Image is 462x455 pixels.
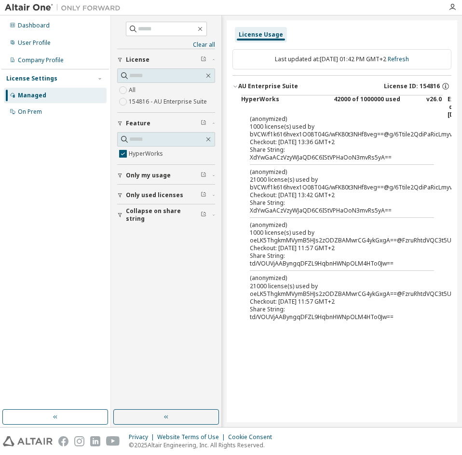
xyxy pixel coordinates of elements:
div: Company Profile [18,56,64,64]
span: Clear filter [201,120,206,127]
span: Clear filter [201,56,206,64]
div: Checkout: [DATE] 13:42 GMT+2 [250,191,411,199]
button: Feature [117,113,215,134]
div: Dashboard [18,22,50,29]
img: instagram.svg [74,436,84,446]
button: HyperWorks42000 of 1000000 usedv26.0Expire date:[DATE] [241,95,443,119]
p: © 2025 Altair Engineering, Inc. All Rights Reserved. [129,441,278,449]
div: User Profile [18,39,51,47]
span: License ID: 154816 [384,82,440,90]
p: (anonymized) [250,221,411,229]
span: License [126,56,149,64]
div: AU Enterprise Suite [238,82,298,90]
span: Clear filter [201,211,206,219]
div: Share String: XdYwGaACzVzyWJaQD6C6IStVPHaOoN3mvRs5yA== [250,146,411,161]
div: Share String: td/VOUVjAAByngqDFZL9HqbnHWNpOLM4HTo0Jw== [250,306,411,321]
span: Collapse on share string [126,207,201,223]
div: HyperWorks [241,95,328,119]
span: Clear filter [201,191,206,199]
div: 21000 license(s) used by oeLK5ThgkmMVymB5HJs2zODZBAMwrCG4ykGxgA==@FzruRhtdVQC3t5UentucLNHazxz9qga... [250,274,411,297]
p: (anonymized) [250,115,411,123]
div: Managed [18,92,46,99]
button: Only my usage [117,165,215,186]
p: (anonymized) [250,168,411,176]
div: 42000 of 1000000 used [334,95,421,119]
div: Checkout: [DATE] 13:36 GMT+2 [250,138,411,146]
div: On Prem [18,108,42,116]
div: License Settings [6,75,57,82]
a: Clear all [117,41,215,49]
img: youtube.svg [106,436,120,446]
button: Collapse on share string [117,204,215,226]
div: License Usage [239,31,283,39]
div: Share String: td/VOUVjAAByngqDFZL9HqbnHWNpOLM4HTo0Jw== [250,252,411,268]
div: Website Terms of Use [157,433,228,441]
div: Last updated at: [DATE] 01:42 PM GMT+2 [232,49,451,69]
label: 154816 - AU Enterprise Suite [129,96,209,107]
img: linkedin.svg [90,436,100,446]
label: All [129,84,137,96]
a: Refresh [388,55,409,63]
div: Cookie Consent [228,433,278,441]
div: 1000 license(s) used by oeLK5ThgkmMVymB5HJs2zODZBAMwrCG4ykGxgA==@FzruRhtdVQC3t5UentucLNHazxz9qgab... [250,221,411,244]
span: Only used licenses [126,191,183,199]
img: facebook.svg [58,436,68,446]
label: HyperWorks [129,148,165,160]
span: Feature [126,120,150,127]
img: altair_logo.svg [3,436,53,446]
button: Only used licenses [117,185,215,206]
div: Checkout: [DATE] 11:57 GMT+2 [250,298,411,306]
div: Privacy [129,433,157,441]
div: 21000 license(s) used by bVCW/f1k616hvex1O08T04G/wFK80t3NHf8veg==@g/6Ttile2QdiPaRicLmyvFc6V/+gUyr... [250,168,411,191]
span: Only my usage [126,172,171,179]
div: Checkout: [DATE] 11:57 GMT+2 [250,244,411,252]
div: v26.0 [426,95,442,119]
div: 1000 license(s) used by bVCW/f1k616hvex1O08T04G/wFK80t3NHf8veg==@g/6Ttile2QdiPaRicLmyvFc6V/+gUyrc... [250,115,411,138]
button: AU Enterprise SuiteLicense ID: 154816 [232,76,451,97]
span: Clear filter [201,172,206,179]
div: Share String: XdYwGaACzVzyWJaQD6C6IStVPHaOoN3mvRs5yA== [250,199,411,214]
img: Altair One [5,3,125,13]
p: (anonymized) [250,274,411,282]
button: License [117,49,215,70]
